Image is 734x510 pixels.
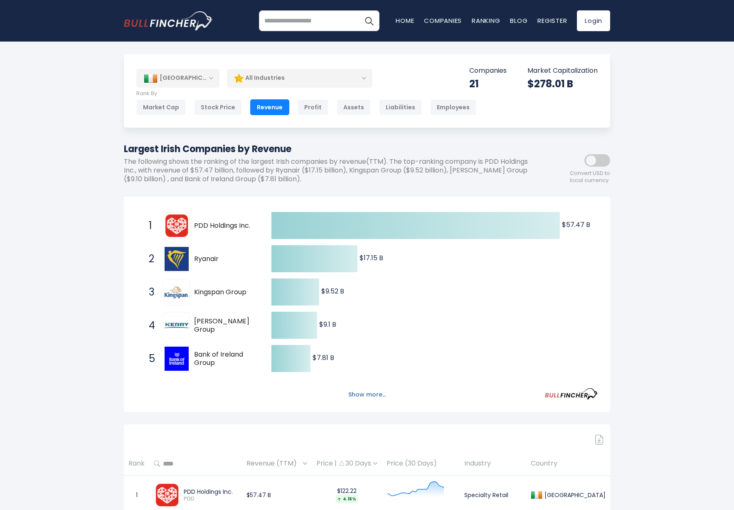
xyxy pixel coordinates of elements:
th: Industry [460,451,526,476]
span: PDD Holdings Inc. [194,222,257,230]
h1: Largest Irish Companies by Revenue [124,142,535,156]
div: Stock Price [194,99,242,115]
text: $9.1 B [319,320,336,329]
span: Convert USD to local currency [570,170,610,184]
span: Bank of Ireland Group [194,350,257,368]
text: $57.47 B [562,220,590,229]
span: Kingspan Group [194,288,257,297]
span: 3 [145,285,153,299]
span: Revenue (TTM) [246,457,301,470]
text: $9.52 B [321,286,344,296]
text: $17.15 B [360,253,383,263]
span: 1 [145,219,153,233]
div: [GEOGRAPHIC_DATA] [542,491,606,499]
div: Price | 30 Days [316,459,377,468]
th: Rank [124,451,149,476]
div: $278.01 B [527,77,598,90]
span: 4 [145,318,153,333]
span: Ryanair [194,255,257,264]
img: Bank of Ireland Group [165,347,189,371]
div: Assets [337,99,371,115]
p: Rank By [136,90,476,97]
span: PDD [184,495,237,503]
a: Companies [424,16,462,25]
div: Liabilities [379,99,422,115]
img: Kingspan Group [165,286,189,298]
div: [GEOGRAPHIC_DATA] [136,69,219,87]
text: $7.81 B [313,353,334,362]
img: bullfincher logo [124,11,213,30]
div: All Industries [227,69,372,88]
span: 2 [145,252,153,266]
p: Market Capitalization [527,67,598,75]
div: Market Cap [136,99,186,115]
div: PDD Holdings Inc. [184,488,237,495]
img: PDD.png [155,483,179,507]
span: 5 [145,352,153,366]
img: PDD Holdings Inc. [165,214,189,238]
div: Profit [298,99,328,115]
button: Search [359,10,379,31]
a: Go to homepage [124,11,213,30]
a: Register [537,16,567,25]
a: Login [577,10,610,31]
img: Kerry Group [165,321,189,330]
div: $122.22 [316,487,377,503]
th: Country [526,451,610,476]
img: Ryanair [165,247,189,271]
div: Employees [430,99,476,115]
div: 21 [469,77,507,90]
div: Revenue [250,99,289,115]
p: The following shows the ranking of the largest Irish companies by revenue(TTM). The top-ranking c... [124,158,535,183]
a: Home [396,16,414,25]
a: Ranking [472,16,500,25]
p: Companies [469,67,507,75]
span: [PERSON_NAME] Group [194,317,257,335]
div: 4.16% [336,495,358,503]
th: Price (30 Days) [382,451,460,476]
button: Show more... [343,388,391,402]
a: Blog [510,16,527,25]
